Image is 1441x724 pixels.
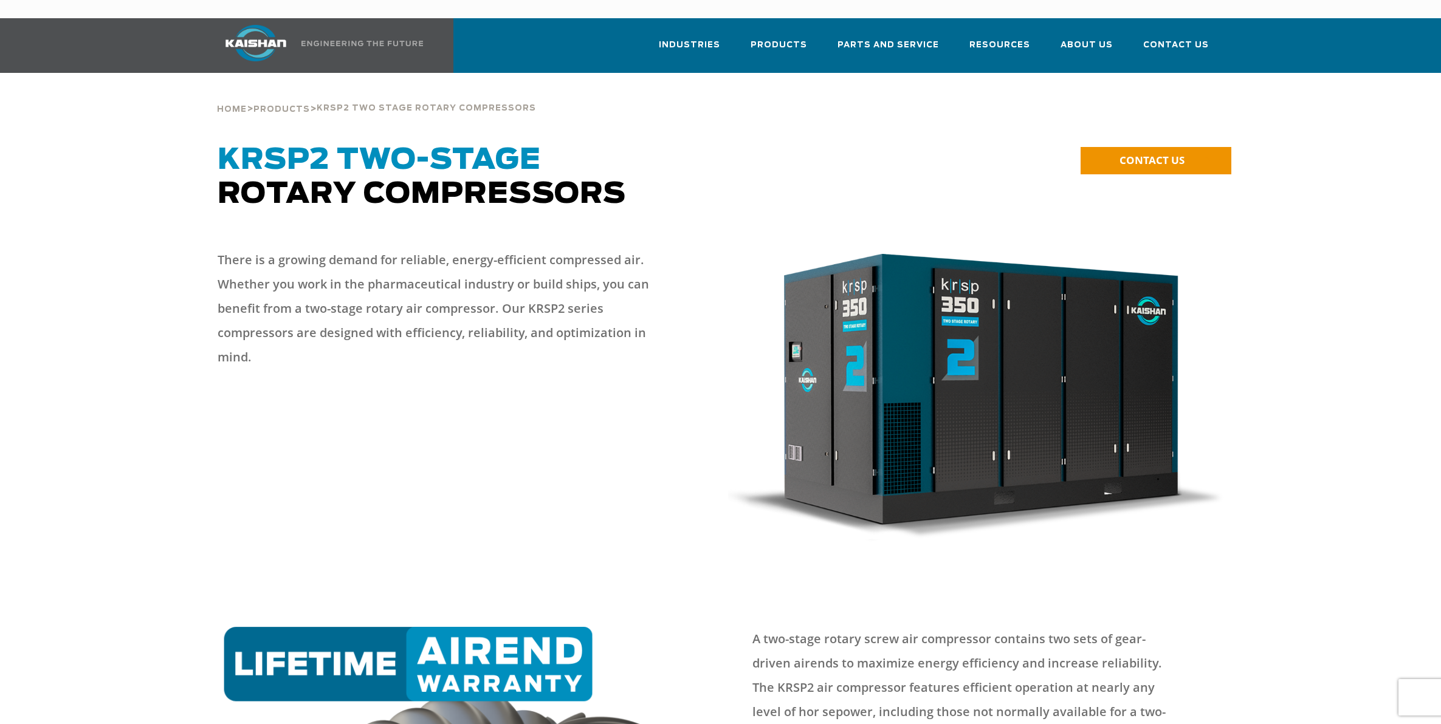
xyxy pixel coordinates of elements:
[1143,38,1209,52] span: Contact Us
[210,25,301,61] img: kaishan logo
[1081,147,1231,174] a: CONTACT US
[969,38,1030,52] span: Resources
[969,29,1030,70] a: Resources
[301,41,423,46] img: Engineering the future
[751,29,807,70] a: Products
[217,103,247,114] a: Home
[728,254,1225,542] img: krsp350
[218,248,672,369] p: There is a growing demand for reliable, energy-efficient compressed air. Whether you work in the ...
[1143,29,1209,70] a: Contact Us
[1061,29,1113,70] a: About Us
[1061,38,1113,52] span: About Us
[837,29,939,70] a: Parts and Service
[210,18,425,73] a: Kaishan USA
[218,146,541,175] span: KRSP2 Two-Stage
[317,104,536,112] span: krsp2 two stage rotary compressors
[751,38,807,52] span: Products
[217,106,247,114] span: Home
[218,146,626,209] span: Rotary Compressors
[659,29,720,70] a: Industries
[837,38,939,52] span: Parts and Service
[217,73,536,119] div: > >
[1119,153,1185,167] span: CONTACT US
[659,38,720,52] span: Industries
[253,103,310,114] a: Products
[253,106,310,114] span: Products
